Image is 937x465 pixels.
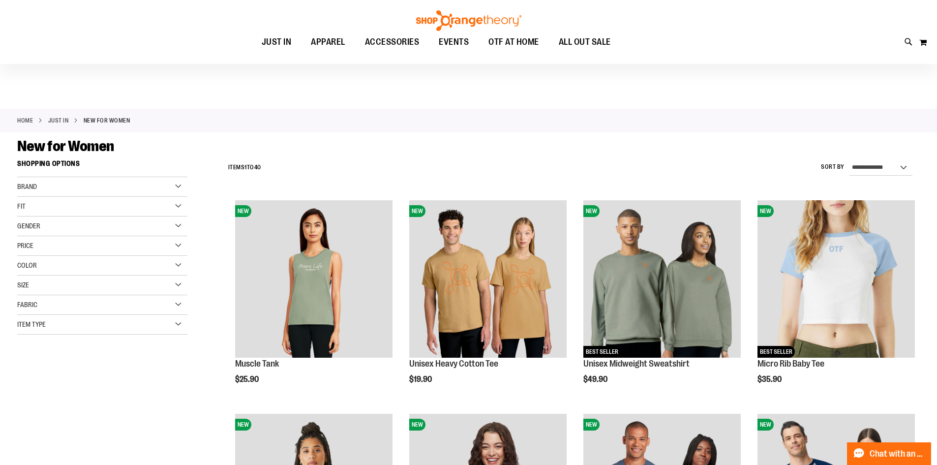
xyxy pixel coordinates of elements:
[757,200,915,359] a: Micro Rib Baby TeeNEWBEST SELLER
[17,261,37,269] span: Color
[17,155,187,177] strong: Shopping Options
[439,31,469,53] span: EVENTS
[583,359,690,369] a: Unisex Midweight Sweatshirt
[235,205,251,217] span: NEW
[757,346,795,358] span: BEST SELLER
[17,222,40,230] span: Gender
[409,375,433,384] span: $19.90
[17,242,33,249] span: Price
[365,31,420,53] span: ACCESSORIES
[583,419,600,431] span: NEW
[230,195,397,409] div: product
[847,442,932,465] button: Chat with an Expert
[757,375,783,384] span: $35.90
[757,205,774,217] span: NEW
[415,10,523,31] img: Shop Orangetheory
[578,195,746,409] div: product
[488,31,539,53] span: OTF AT HOME
[235,375,260,384] span: $25.90
[583,200,741,358] img: Unisex Midweight Sweatshirt
[48,116,69,125] a: JUST IN
[17,301,37,309] span: Fabric
[583,205,600,217] span: NEW
[235,359,279,369] a: Muscle Tank
[409,205,425,217] span: NEW
[757,200,915,358] img: Micro Rib Baby Tee
[753,195,920,409] div: product
[244,164,247,171] span: 1
[409,200,567,359] a: Unisex Heavy Cotton TeeNEW
[409,359,498,369] a: Unisex Heavy Cotton Tee
[409,419,425,431] span: NEW
[254,164,261,171] span: 40
[235,200,393,358] img: Muscle Tank
[409,200,567,358] img: Unisex Heavy Cotton Tee
[821,163,845,171] label: Sort By
[757,359,824,369] a: Micro Rib Baby Tee
[583,200,741,359] a: Unisex Midweight SweatshirtNEWBEST SELLER
[404,195,572,409] div: product
[17,281,29,289] span: Size
[583,346,621,358] span: BEST SELLER
[17,138,114,155] span: New for Women
[311,31,345,53] span: APPAREL
[84,116,130,125] strong: New for Women
[17,183,37,190] span: Brand
[262,31,292,53] span: JUST IN
[583,375,609,384] span: $49.90
[17,320,46,328] span: Item Type
[17,116,33,125] a: Home
[235,419,251,431] span: NEW
[17,202,26,210] span: Fit
[228,160,261,175] h2: Items to
[757,419,774,431] span: NEW
[235,200,393,359] a: Muscle TankNEW
[870,449,925,459] span: Chat with an Expert
[559,31,611,53] span: ALL OUT SALE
